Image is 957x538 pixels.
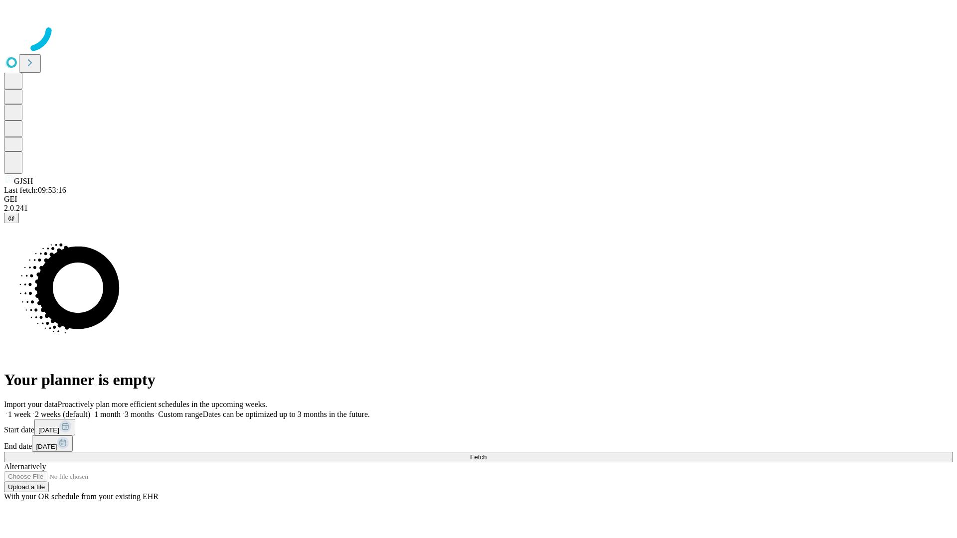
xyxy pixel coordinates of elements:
[125,410,154,418] span: 3 months
[4,213,19,223] button: @
[158,410,202,418] span: Custom range
[38,426,59,434] span: [DATE]
[4,195,953,204] div: GEI
[4,186,66,194] span: Last fetch: 09:53:16
[203,410,370,418] span: Dates can be optimized up to 3 months in the future.
[8,410,31,418] span: 1 week
[4,400,58,408] span: Import your data
[58,400,267,408] span: Proactively plan more efficient schedules in the upcoming weeks.
[4,492,159,501] span: With your OR schedule from your existing EHR
[4,462,46,471] span: Alternatively
[32,435,73,452] button: [DATE]
[94,410,121,418] span: 1 month
[36,443,57,450] span: [DATE]
[4,419,953,435] div: Start date
[4,204,953,213] div: 2.0.241
[4,482,49,492] button: Upload a file
[34,419,75,435] button: [DATE]
[14,177,33,185] span: GJSH
[4,435,953,452] div: End date
[4,452,953,462] button: Fetch
[8,214,15,222] span: @
[470,453,486,461] span: Fetch
[35,410,90,418] span: 2 weeks (default)
[4,371,953,389] h1: Your planner is empty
